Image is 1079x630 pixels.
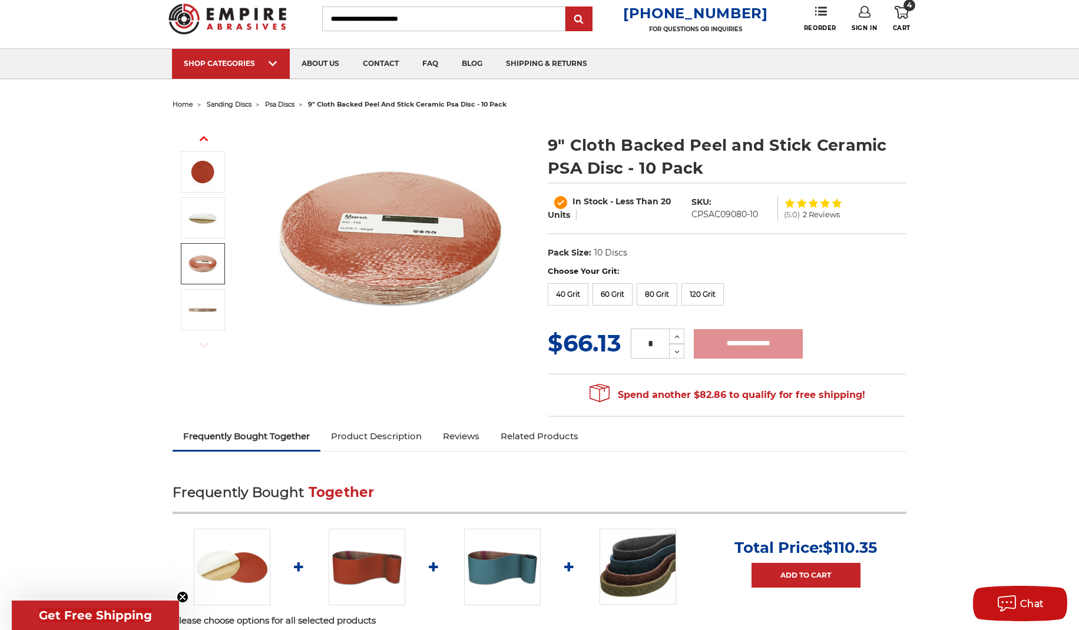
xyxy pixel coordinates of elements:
[190,126,218,151] button: Previous
[803,211,840,218] span: 2 Reviews
[177,591,188,603] button: Close teaser
[450,49,494,79] a: blog
[265,100,294,108] a: psa discs
[490,423,589,449] a: Related Products
[548,134,906,180] h1: 9" Cloth Backed Peel and Stick Ceramic PSA Disc - 10 Pack
[623,25,768,33] p: FOR QUESTIONS OR INQUIRIES
[173,100,193,108] a: home
[188,157,217,187] img: ceramic psa sanding disc
[494,49,599,79] a: shipping & returns
[184,59,278,68] div: SHOP CATEGORIES
[188,249,217,278] img: ceramic psa sanding discs 10 pack
[411,49,450,79] a: faq
[39,608,152,622] span: Get Free Shipping
[173,614,906,628] p: Please choose options for all selected products
[572,196,608,207] span: In Stock
[823,538,877,557] span: $110.35
[188,203,217,233] img: Peel and stick PSA ceramic sanding discs
[594,247,627,259] dd: 10 Discs
[274,121,509,357] img: 8 inch self adhesive sanding disc ceramic
[290,49,351,79] a: about us
[893,24,911,32] span: Cart
[804,6,836,31] a: Reorder
[548,247,591,259] dt: Pack Size:
[610,196,658,207] span: - Less Than
[309,484,375,500] span: Together
[784,211,800,218] span: (5.0)
[351,49,411,79] a: contact
[852,24,877,32] span: Sign In
[190,333,218,358] button: Next
[432,423,490,449] a: Reviews
[893,6,911,32] a: 4 Cart
[188,295,217,324] img: sticky back sanding disc 10 pack - ceramic
[194,529,270,605] img: 8 inch self adhesive sanding disc ceramic
[623,5,768,22] a: [PHONE_NUMBER]
[173,423,320,449] a: Frequently Bought Together
[752,563,860,588] a: Add to Cart
[691,208,758,221] dd: CPSAC09080-10
[734,538,877,557] p: Total Price:
[207,100,251,108] a: sanding discs
[12,601,179,630] div: Get Free ShippingClose teaser
[804,24,836,32] span: Reorder
[320,423,432,449] a: Product Description
[567,8,591,31] input: Submit
[173,484,304,500] span: Frequently Bought
[590,389,865,400] span: Spend another $82.86 to qualify for free shipping!
[548,329,621,357] span: $66.13
[548,266,906,277] label: Choose Your Grit:
[661,196,671,207] span: 20
[1020,598,1044,609] span: Chat
[548,210,570,220] span: Units
[973,586,1067,621] button: Chat
[691,196,711,208] dt: SKU:
[308,100,507,108] span: 9" cloth backed peel and stick ceramic psa disc - 10 pack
